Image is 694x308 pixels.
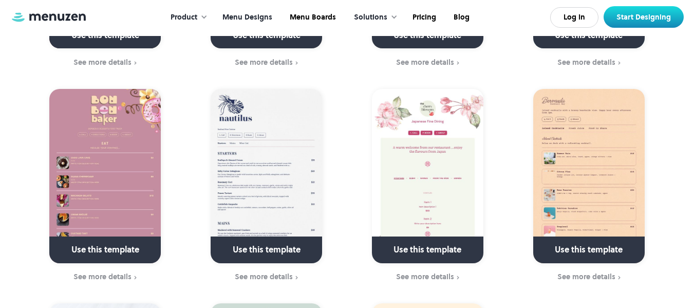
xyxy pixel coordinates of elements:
div: Solutions [344,2,403,33]
a: See more details [31,57,180,68]
a: See more details [192,57,341,68]
a: Log In [550,7,598,28]
a: Use this template [49,89,161,263]
div: See more details [396,58,454,66]
div: See more details [396,273,454,281]
div: See more details [235,58,293,66]
a: Start Designing [604,6,684,28]
div: See more details [557,273,615,281]
a: Blog [444,2,477,33]
a: Pricing [403,2,444,33]
div: Product [160,2,213,33]
a: Menu Designs [213,2,280,33]
div: See more details [235,273,293,281]
a: Use this template [533,89,645,263]
a: Use this template [372,89,483,263]
div: See more details [73,58,132,66]
a: Menu Boards [280,2,344,33]
a: See more details [515,57,663,68]
a: See more details [353,57,502,68]
a: See more details [31,271,180,283]
div: See more details [557,58,615,66]
div: See more details [73,273,132,281]
a: See more details [192,271,341,283]
a: See more details [353,271,502,283]
a: See more details [515,271,663,283]
div: Product [171,12,197,23]
a: Use this template [211,89,322,263]
div: Solutions [354,12,387,23]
